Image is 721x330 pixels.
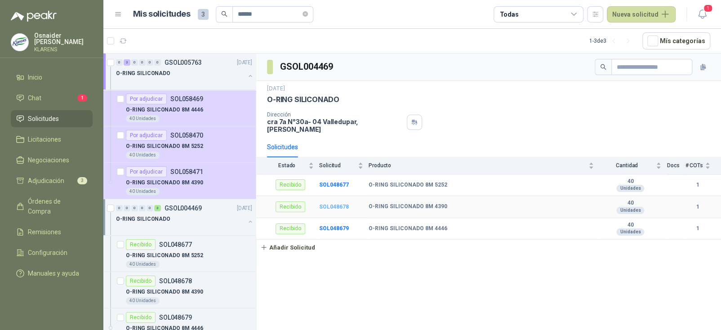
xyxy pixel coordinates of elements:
[11,69,93,86] a: Inicio
[607,6,676,22] button: Nueva solicitud
[237,58,252,67] p: [DATE]
[28,196,84,216] span: Órdenes de Compra
[170,132,203,138] p: SOL058470
[280,60,334,74] h3: GSOL004469
[116,215,170,223] p: O-RING SILICONADO
[147,205,153,211] div: 0
[267,95,339,104] p: O-RING SILICONADO
[703,4,713,13] span: 1
[685,157,721,174] th: # COTs
[616,207,644,214] div: Unidades
[369,162,587,169] span: Producto
[198,9,209,20] span: 3
[28,176,64,186] span: Adjudicación
[28,155,69,165] span: Negociaciones
[28,248,67,258] span: Configuración
[599,222,661,229] b: 40
[599,162,654,169] span: Cantidad
[319,162,356,169] span: Solicitud
[133,8,191,21] h1: Mis solicitudes
[319,204,349,210] a: SOL048678
[170,169,203,175] p: SOL058471
[11,223,93,241] a: Remisiones
[116,203,254,232] a: 0 0 0 0 0 3 GSOL004469[DATE] O-RING SILICONADO
[28,93,41,103] span: Chat
[256,240,721,255] a: Añadir Solicitud
[319,225,349,232] a: SOL048679
[28,114,59,124] span: Solicitudes
[126,312,156,323] div: Recibido
[126,152,160,159] div: 40 Unidades
[28,134,61,144] span: Licitaciones
[159,241,192,248] p: SOL048677
[154,59,161,66] div: 0
[116,57,254,86] a: 0 3 0 0 0 0 GSOL005763[DATE] O-RING SILICONADO
[103,163,256,199] a: Por adjudicarSOL058471O-RING SILICONADO 8M 439040 Unidades
[126,178,203,187] p: O-RING SILICONADO 8M 4390
[126,288,203,296] p: O-RING SILICONADO 8M 4390
[126,297,160,304] div: 40 Unidades
[303,10,308,18] span: close-circle
[131,59,138,66] div: 0
[34,47,93,52] p: KLARENS
[11,152,93,169] a: Negociaciones
[11,110,93,127] a: Solicitudes
[303,11,308,17] span: close-circle
[642,32,710,49] button: Mís categorías
[599,157,667,174] th: Cantidad
[221,11,227,17] span: search
[126,239,156,250] div: Recibido
[599,178,661,185] b: 40
[369,157,599,174] th: Producto
[126,276,156,286] div: Recibido
[103,90,256,126] a: Por adjudicarSOL058469O-RING SILICONADO 8M 444640 Unidades
[276,179,305,190] div: Recibido
[126,261,160,268] div: 40 Unidades
[28,72,42,82] span: Inicio
[159,314,192,321] p: SOL048679
[165,205,202,211] p: GSOL004469
[11,265,93,282] a: Manuales y ayuda
[77,177,87,184] span: 3
[154,205,161,211] div: 3
[126,251,203,260] p: O-RING SILICONADO 8M 5252
[139,205,146,211] div: 0
[126,106,203,114] p: O-RING SILICONADO 8M 4446
[28,268,79,278] span: Manuales y ayuda
[131,205,138,211] div: 0
[685,181,710,189] b: 1
[276,201,305,212] div: Recibido
[685,224,710,233] b: 1
[267,162,307,169] span: Estado
[103,236,256,272] a: RecibidoSOL048677O-RING SILICONADO 8M 525240 Unidades
[11,34,28,51] img: Company Logo
[11,89,93,107] a: Chat1
[126,115,160,122] div: 40 Unidades
[116,205,123,211] div: 0
[369,225,447,232] b: O-RING SILICONADO 8M 4446
[616,185,644,192] div: Unidades
[139,59,146,66] div: 0
[256,240,319,255] button: Añadir Solicitud
[599,200,661,207] b: 40
[124,59,130,66] div: 3
[126,142,203,151] p: O-RING SILICONADO 8M 5252
[147,59,153,66] div: 0
[369,182,447,189] b: O-RING SILICONADO 8M 5252
[126,94,167,104] div: Por adjudicar
[11,131,93,148] a: Licitaciones
[126,130,167,141] div: Por adjudicar
[267,142,298,152] div: Solicitudes
[11,193,93,220] a: Órdenes de Compra
[124,205,130,211] div: 0
[11,244,93,261] a: Configuración
[116,69,170,78] p: O-RING SILICONADO
[159,278,192,284] p: SOL048678
[267,111,403,118] p: Dirección
[165,59,202,66] p: GSOL005763
[499,9,518,19] div: Todas
[11,172,93,189] a: Adjudicación3
[103,126,256,163] a: Por adjudicarSOL058470O-RING SILICONADO 8M 525240 Unidades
